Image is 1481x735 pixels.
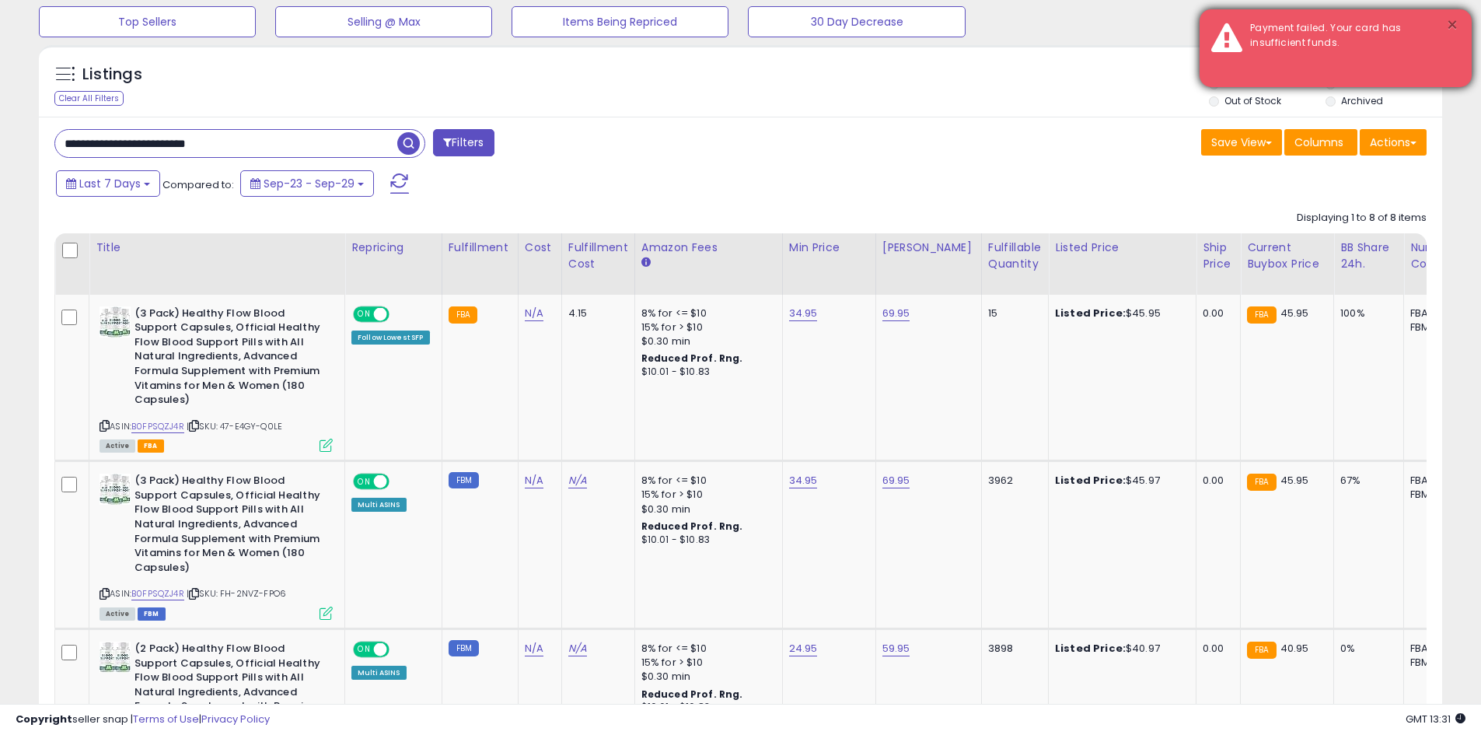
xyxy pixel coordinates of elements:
div: Displaying 1 to 8 of 8 items [1297,211,1427,226]
div: 100% [1340,306,1392,320]
div: Cost [525,240,555,256]
div: Listed Price [1055,240,1189,256]
div: FBA: 0 [1410,306,1462,320]
div: 8% for <= $10 [641,474,770,488]
button: × [1446,16,1458,35]
span: OFF [387,475,412,488]
button: Top Sellers [39,6,256,37]
div: Repricing [351,240,435,256]
div: Amazon Fees [641,240,776,256]
button: Columns [1284,129,1357,156]
span: OFF [387,643,412,656]
div: Current Buybox Price [1247,240,1327,272]
span: OFF [387,307,412,320]
a: N/A [525,641,543,656]
small: FBA [1247,306,1276,324]
div: Payment failed. Your card has insufficient funds. [1238,21,1460,50]
button: 30 Day Decrease [748,6,965,37]
a: 34.95 [789,306,818,321]
label: Out of Stock [1224,94,1281,107]
img: 517U1QNCDNL._SL40_.jpg [100,306,131,338]
div: FBA: 0 [1410,642,1462,656]
div: $0.30 min [641,670,770,684]
div: Min Price [789,240,869,256]
span: | SKU: FH-2NVZ-FPO6 [187,587,286,600]
div: 8% for <= $10 [641,642,770,656]
img: 51uNbil3ujL._SL40_.jpg [100,642,131,673]
div: 0% [1340,642,1392,656]
a: 24.95 [789,641,818,656]
a: 69.95 [882,306,910,321]
span: ON [355,643,374,656]
div: ASIN: [100,306,333,451]
div: $45.97 [1055,474,1184,488]
div: $10.01 - $10.83 [641,534,770,547]
b: Listed Price: [1055,641,1126,656]
div: 15 [988,306,1036,320]
a: B0FPSQZJ4R [131,587,184,600]
div: 15% for > $10 [641,488,770,502]
div: Clear All Filters [54,91,124,106]
b: Listed Price: [1055,473,1126,488]
small: FBA [449,306,477,324]
span: All listings currently available for purchase on Amazon [100,439,135,453]
a: 34.95 [789,473,818,488]
span: 45.95 [1280,473,1309,488]
div: Fulfillment [449,240,512,256]
div: FBA: 0 [1410,474,1462,488]
span: 40.95 [1280,641,1309,656]
div: FBM: 0 [1410,320,1462,334]
div: $0.30 min [641,334,770,348]
div: $40.97 [1055,642,1184,656]
div: Title [96,240,338,256]
div: [PERSON_NAME] [882,240,975,256]
div: BB Share 24h. [1340,240,1397,272]
span: FBM [138,607,166,621]
button: Actions [1360,129,1427,156]
div: $10.01 - $10.83 [641,366,770,379]
b: (3 Pack) Healthy Flow Blood Support Capsules, Official Healthy Flow Blood Support Pills with All ... [134,306,323,411]
div: 0.00 [1203,642,1228,656]
small: FBA [1247,642,1276,659]
button: Selling @ Max [275,6,492,37]
b: Reduced Prof. Rng. [641,520,743,533]
span: FBA [138,439,164,453]
div: Multi ASINS [351,666,407,680]
div: $0.30 min [641,502,770,516]
small: FBA [1247,474,1276,491]
strong: Copyright [16,712,72,726]
button: Sep-23 - Sep-29 [240,170,374,197]
div: Fulfillment Cost [568,240,628,272]
div: FBM: 0 [1410,656,1462,670]
div: FBM: 0 [1410,488,1462,502]
span: Last 7 Days [79,176,141,191]
a: N/A [568,641,587,656]
div: 67% [1340,474,1392,488]
button: Filters [433,129,494,156]
a: 69.95 [882,473,910,488]
b: Reduced Prof. Rng. [641,352,743,365]
div: Num of Comp. [1410,240,1467,272]
div: Multi ASINS [351,498,407,512]
div: 0.00 [1203,306,1228,320]
small: FBM [449,640,479,656]
a: N/A [568,473,587,488]
div: Follow Lowest SFP [351,331,430,345]
small: Amazon Fees. [641,256,651,270]
small: FBM [449,472,479,488]
span: | SKU: 47-E4GY-Q0LE [187,420,282,432]
button: Save View [1201,129,1282,156]
label: Archived [1341,94,1383,107]
button: Last 7 Days [56,170,160,197]
span: All listings currently available for purchase on Amazon [100,607,135,621]
div: Fulfillable Quantity [988,240,1042,272]
h5: Listings [82,64,142,86]
span: Compared to: [162,177,234,192]
b: Reduced Prof. Rng. [641,688,743,701]
div: 3962 [988,474,1036,488]
span: ON [355,475,374,488]
a: Privacy Policy [201,712,270,726]
div: 0.00 [1203,474,1228,488]
div: 15% for > $10 [641,656,770,670]
div: Ship Price [1203,240,1234,272]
